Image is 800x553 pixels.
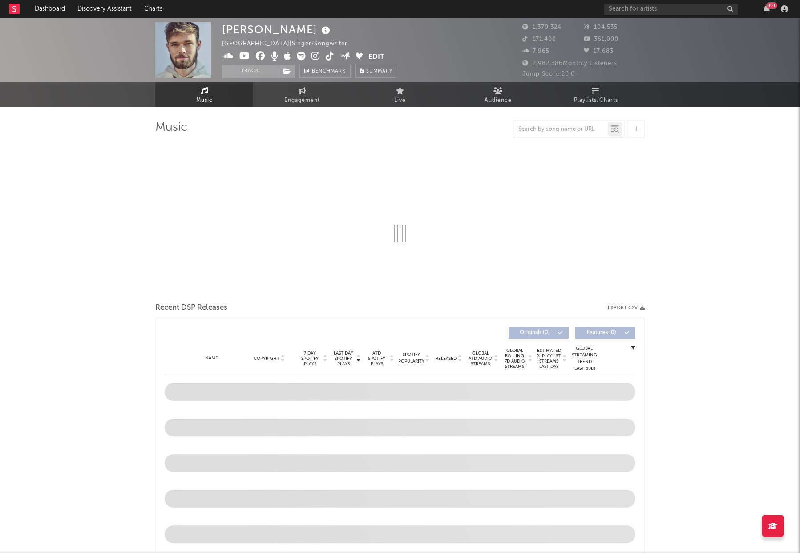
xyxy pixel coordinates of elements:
[571,345,598,372] div: Global Streaming Trend (Last 60D)
[366,69,392,74] span: Summary
[547,82,645,107] a: Playlists/Charts
[584,36,618,42] span: 361,000
[299,65,351,78] a: Benchmark
[764,5,770,12] button: 99+
[522,71,575,77] span: Jump Score: 20.0
[394,95,406,106] span: Live
[284,95,320,106] span: Engagement
[608,305,645,311] button: Export CSV
[351,82,449,107] a: Live
[368,52,384,63] button: Edit
[182,355,241,362] div: Name
[509,327,569,339] button: Originals(0)
[514,330,555,335] span: Originals ( 0 )
[522,48,549,54] span: 7,965
[355,65,397,78] button: Summary
[254,356,279,361] span: Copyright
[502,348,527,369] span: Global Rolling 7D Audio Streams
[312,66,346,77] span: Benchmark
[522,24,562,30] span: 1,370,324
[584,48,614,54] span: 17,683
[584,24,618,30] span: 104,535
[222,65,278,78] button: Track
[253,82,351,107] a: Engagement
[574,95,618,106] span: Playlists/Charts
[222,22,332,37] div: [PERSON_NAME]
[537,348,561,369] span: Estimated % Playlist Streams Last Day
[331,351,355,367] span: Last Day Spotify Plays
[468,351,493,367] span: Global ATD Audio Streams
[155,303,227,313] span: Recent DSP Releases
[155,82,253,107] a: Music
[398,351,424,365] span: Spotify Popularity
[449,82,547,107] a: Audience
[485,95,512,106] span: Audience
[436,356,457,361] span: Released
[522,61,617,66] span: 2,982,386 Monthly Listeners
[766,2,777,9] div: 99 +
[514,126,608,133] input: Search by song name or URL
[575,327,635,339] button: Features(0)
[298,351,322,367] span: 7 Day Spotify Plays
[222,39,358,49] div: [GEOGRAPHIC_DATA] | Singer/Songwriter
[365,351,388,367] span: ATD Spotify Plays
[196,95,213,106] span: Music
[522,36,556,42] span: 171,400
[604,4,738,15] input: Search for artists
[581,330,622,335] span: Features ( 0 )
